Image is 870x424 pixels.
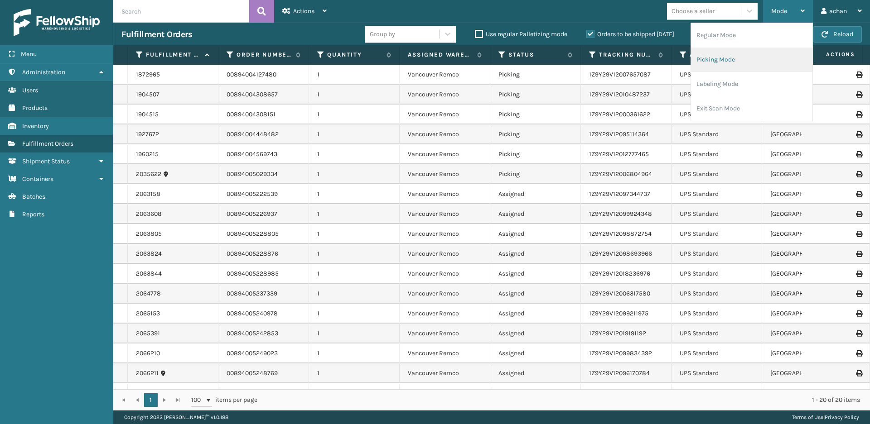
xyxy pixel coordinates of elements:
[136,289,161,298] a: 2064778
[237,51,291,59] label: Order Number
[400,264,490,284] td: Vancouver Remco
[856,191,861,197] i: Print Label
[762,224,853,244] td: [GEOGRAPHIC_DATA]
[691,72,812,96] li: Labeling Mode
[309,164,400,184] td: 1
[218,363,309,383] td: 00894005248769
[309,244,400,264] td: 1
[672,284,762,304] td: UPS Standard
[825,414,859,420] a: Privacy Policy
[762,204,853,224] td: [GEOGRAPHIC_DATA]
[589,290,650,297] a: 1Z9Y29V12006317580
[672,304,762,324] td: UPS Standard
[672,264,762,284] td: UPS Standard
[589,329,646,337] a: 1Z9Y29V12019191192
[22,68,65,76] span: Administration
[309,343,400,363] td: 1
[672,383,762,403] td: UPS Standard
[589,230,652,238] a: 1Z9Y29V12098872754
[762,264,853,284] td: [GEOGRAPHIC_DATA]
[672,144,762,164] td: UPS Standard
[490,184,581,204] td: Assigned
[144,393,158,407] a: 1
[672,343,762,363] td: UPS Standard
[309,204,400,224] td: 1
[400,85,490,105] td: Vancouver Remco
[856,131,861,138] i: Print Label
[856,330,861,337] i: Print Label
[490,65,581,85] td: Picking
[309,284,400,304] td: 1
[136,329,160,338] a: 2065391
[218,224,309,244] td: 00894005228805
[856,291,861,297] i: Print Label
[813,26,862,43] button: Reload
[589,110,650,118] a: 1Z9Y29V12000361622
[490,264,581,284] td: Assigned
[672,124,762,144] td: UPS Standard
[672,164,762,184] td: UPS Standard
[690,51,744,59] label: Assigned Carrier Service
[218,204,309,224] td: 00894005226937
[309,224,400,244] td: 1
[762,244,853,264] td: [GEOGRAPHIC_DATA]
[218,383,309,403] td: 00894005250095
[22,104,48,112] span: Products
[856,71,861,78] i: Print Label
[589,130,649,138] a: 1Z9Y29V12095114364
[136,70,160,79] a: 1872965
[136,349,160,358] a: 2066210
[136,309,160,318] a: 2065153
[490,224,581,244] td: Assigned
[309,105,400,124] td: 1
[14,9,100,36] img: logo
[856,91,861,98] i: Print Label
[672,65,762,85] td: UPS Standard
[856,151,861,157] i: Print Label
[490,284,581,304] td: Assigned
[856,251,861,257] i: Print Label
[218,65,309,85] td: 00894004127480
[400,124,490,144] td: Vancouver Remco
[856,171,861,177] i: Print Label
[589,250,652,257] a: 1Z9Y29V12098693966
[490,343,581,363] td: Assigned
[124,410,228,424] p: Copyright 2023 [PERSON_NAME]™ v 1.0.188
[490,124,581,144] td: Picking
[762,304,853,324] td: [GEOGRAPHIC_DATA]
[136,369,159,378] a: 2066211
[136,90,159,99] a: 1904507
[136,389,160,398] a: 2066331
[797,47,860,62] span: Actions
[309,383,400,403] td: 1
[22,157,70,165] span: Shipment Status
[672,363,762,383] td: UPS Standard
[218,343,309,363] td: 00894005249023
[400,363,490,383] td: Vancouver Remco
[490,383,581,403] td: Assigned
[490,105,581,124] td: Picking
[589,170,652,178] a: 1Z9Y29V12006804964
[475,30,567,38] label: Use regular Palletizing mode
[309,124,400,144] td: 1
[490,204,581,224] td: Assigned
[691,96,812,121] li: Exit Scan Mode
[400,204,490,224] td: Vancouver Remco
[490,164,581,184] td: Picking
[589,210,652,218] a: 1Z9Y29V12099924348
[136,249,162,258] a: 2063824
[400,144,490,164] td: Vancouver Remco
[136,130,159,139] a: 1927672
[309,304,400,324] td: 1
[400,105,490,124] td: Vancouver Remco
[589,270,650,277] a: 1Z9Y29V12018236976
[508,51,563,59] label: Status
[599,51,654,59] label: Tracking Number
[309,65,400,85] td: 1
[136,229,162,238] a: 2063805
[762,284,853,304] td: [GEOGRAPHIC_DATA]
[856,231,861,237] i: Print Label
[856,350,861,357] i: Print Label
[121,29,192,40] h3: Fulfillment Orders
[400,324,490,343] td: Vancouver Remco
